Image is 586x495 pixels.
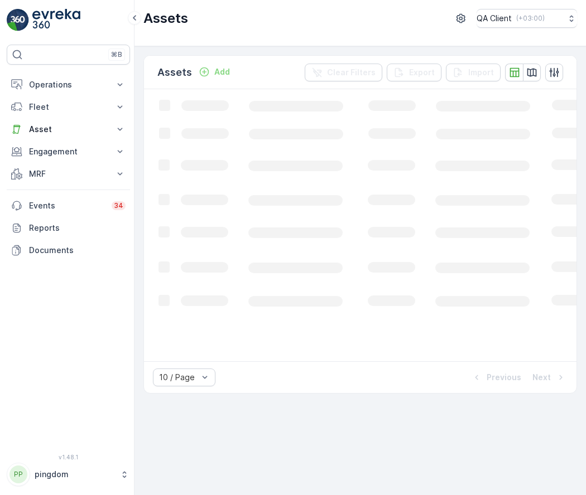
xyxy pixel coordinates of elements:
[516,14,545,23] p: ( +03:00 )
[114,201,123,210] p: 34
[7,140,130,163] button: Engagement
[7,239,130,261] a: Documents
[29,245,126,256] p: Documents
[143,9,188,27] p: Assets
[7,217,130,239] a: Reports
[7,195,130,217] a: Events34
[29,124,108,135] p: Asset
[7,118,130,140] button: Asset
[446,64,501,81] button: Import
[409,67,435,78] p: Export
[531,371,568,384] button: Next
[532,372,551,383] p: Next
[477,9,577,28] button: QA Client(+03:00)
[111,50,122,59] p: ⌘B
[7,9,29,31] img: logo
[9,465,27,483] div: PP
[387,64,441,81] button: Export
[7,96,130,118] button: Fleet
[327,67,376,78] p: Clear Filters
[32,9,80,31] img: logo_light-DOdMpM7g.png
[157,65,192,80] p: Assets
[29,146,108,157] p: Engagement
[29,168,108,179] p: MRF
[29,79,108,90] p: Operations
[35,469,114,480] p: pingdom
[7,463,130,486] button: PPpingdom
[7,163,130,185] button: MRF
[29,200,105,211] p: Events
[470,371,522,384] button: Previous
[305,64,382,81] button: Clear Filters
[214,66,230,77] p: Add
[194,65,234,79] button: Add
[7,454,130,460] span: v 1.48.1
[7,74,130,96] button: Operations
[29,101,108,113] p: Fleet
[29,222,126,234] p: Reports
[468,67,494,78] p: Import
[477,13,512,24] p: QA Client
[487,372,521,383] p: Previous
